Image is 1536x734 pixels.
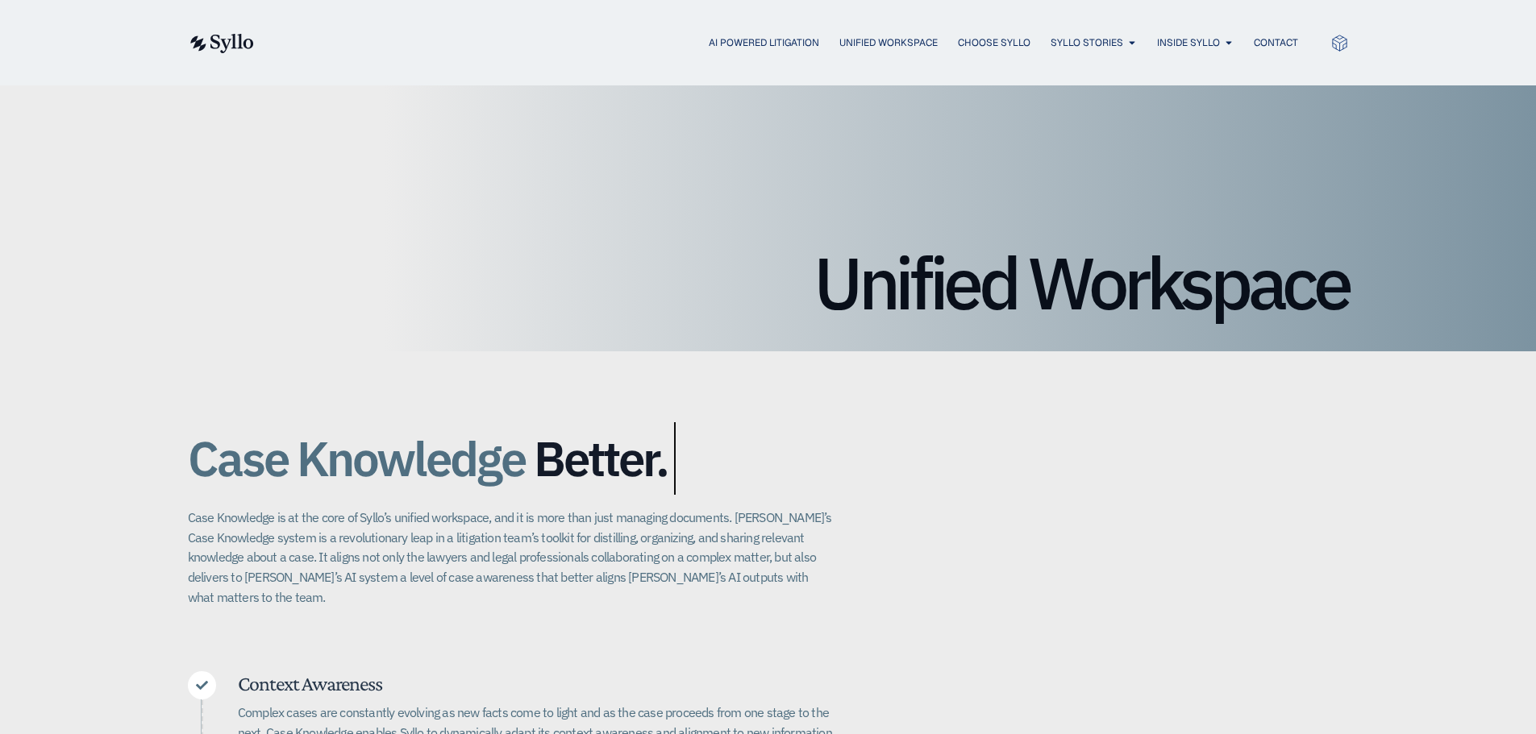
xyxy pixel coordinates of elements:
[238,671,833,696] h5: Context Awareness
[1157,35,1220,50] a: Inside Syllo
[286,35,1298,51] nav: Menu
[534,432,668,485] span: Better.
[188,34,254,53] img: syllo
[188,247,1349,319] h1: Unified Workspace
[1051,35,1123,50] a: Syllo Stories
[286,35,1298,51] div: Menu Toggle
[1254,35,1298,50] a: Contact
[958,35,1030,50] a: Choose Syllo
[188,422,525,495] span: Case Knowledge
[709,35,819,50] a: AI Powered Litigation
[188,508,833,607] p: Case Knowledge is at the core of Syllo’s unified workspace, and it is more than just managing doc...
[839,35,938,50] a: Unified Workspace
